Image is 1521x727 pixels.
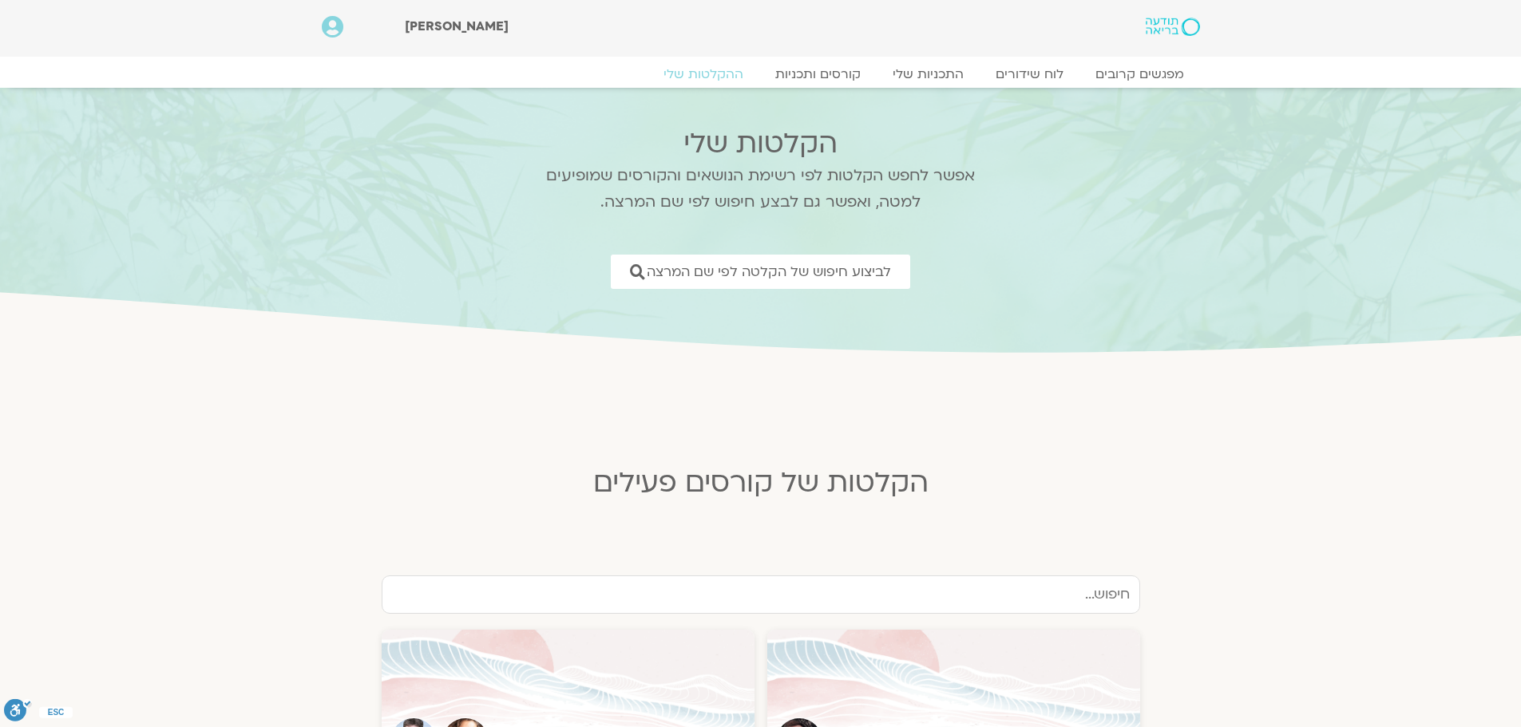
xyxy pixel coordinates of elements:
[647,264,891,279] span: לביצוע חיפוש של הקלטה לפי שם המרצה
[370,467,1152,499] h2: הקלטות של קורסים פעילים
[759,66,877,82] a: קורסים ותכניות
[611,255,910,289] a: לביצוע חיפוש של הקלטה לפי שם המרצה
[980,66,1079,82] a: לוח שידורים
[877,66,980,82] a: התכניות שלי
[322,66,1200,82] nav: Menu
[382,575,1140,614] input: חיפוש...
[648,66,759,82] a: ההקלטות שלי
[525,163,996,215] p: אפשר לחפש הקלטות לפי רשימת הנושאים והקורסים שמופיעים למטה, ואפשר גם לבצע חיפוש לפי שם המרצה.
[405,18,509,35] span: [PERSON_NAME]
[525,128,996,160] h2: הקלטות שלי
[1079,66,1200,82] a: מפגשים קרובים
